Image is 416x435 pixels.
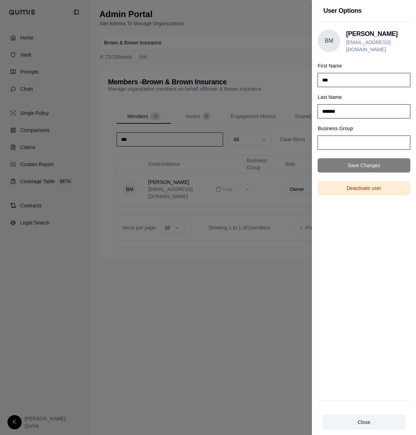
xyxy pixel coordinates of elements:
button: Deactivate user [318,181,410,195]
label: Last Name [318,94,342,100]
h2: User Options [323,6,405,16]
p: [EMAIL_ADDRESS][DOMAIN_NAME] [346,39,410,53]
span: BM [318,30,340,52]
label: First Name [318,63,342,69]
button: Close [323,415,405,429]
h3: [PERSON_NAME] [346,29,410,39]
label: Business Group [318,126,353,131]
